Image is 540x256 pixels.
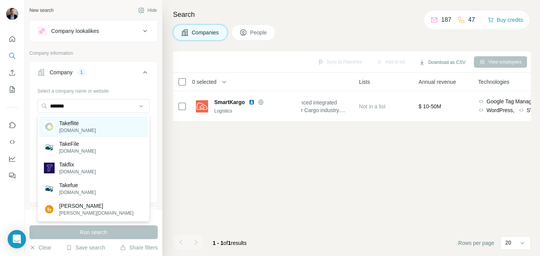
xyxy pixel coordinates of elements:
[6,83,18,96] button: My lists
[419,78,456,86] span: Annual revenue
[359,78,370,86] span: Lists
[250,29,268,36] span: People
[458,239,494,247] span: Rows per page
[192,78,217,86] span: 0 selected
[29,244,51,251] button: Clear
[44,121,55,132] img: Takeflite
[6,152,18,166] button: Dashboard
[6,8,18,20] img: Avatar
[59,161,96,168] p: Takflix
[414,57,470,68] button: Download as CSV
[6,135,18,149] button: Use Surfe API
[6,49,18,63] button: Search
[30,22,157,40] button: Company lookalikes
[228,240,231,246] span: 1
[6,169,18,183] button: Feedback
[59,168,96,175] p: [DOMAIN_NAME]
[468,15,475,24] p: 47
[214,108,297,114] div: Logistics
[44,163,55,173] img: Takflix
[59,119,96,127] p: Takeflite
[478,78,509,86] span: Technologies
[59,140,96,148] p: TakeFile
[173,9,531,20] h4: Search
[29,50,158,57] p: Company information
[133,5,162,16] button: Hide
[59,189,96,196] p: [DOMAIN_NAME]
[441,15,451,24] p: 187
[213,240,247,246] span: results
[120,244,158,251] button: Share filters
[50,68,73,76] div: Company
[59,127,96,134] p: [DOMAIN_NAME]
[214,98,245,106] span: SmartKargo
[505,239,511,246] p: 20
[44,183,55,194] img: Takefue
[6,32,18,46] button: Quick start
[223,240,228,246] span: of
[196,100,208,113] img: Logo of SmartKargo
[359,103,385,109] span: Not in a list
[487,106,514,114] span: WordPress,
[59,148,96,155] p: [DOMAIN_NAME]
[37,85,150,95] div: Select a company name or website
[77,69,86,76] div: 1
[29,7,53,14] div: New search
[59,202,134,210] p: [PERSON_NAME]
[488,15,523,25] button: Buy credits
[51,27,99,35] div: Company lookalikes
[213,240,223,246] span: 1 - 1
[8,230,26,248] div: Open Intercom Messenger
[192,29,220,36] span: Companies
[249,99,255,105] img: LinkedIn logo
[44,142,55,153] img: TakeFile
[59,181,96,189] p: Takefue
[44,204,55,215] img: Tavelli
[66,244,105,251] button: Save search
[30,63,157,85] button: Company1
[487,98,538,105] span: Google Tag Manager,
[6,66,18,80] button: Enrich CSV
[6,118,18,132] button: Use Surfe on LinkedIn
[419,103,441,109] span: $ 10-50M
[30,209,157,227] button: Industry
[59,210,134,217] p: [PERSON_NAME][DOMAIN_NAME]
